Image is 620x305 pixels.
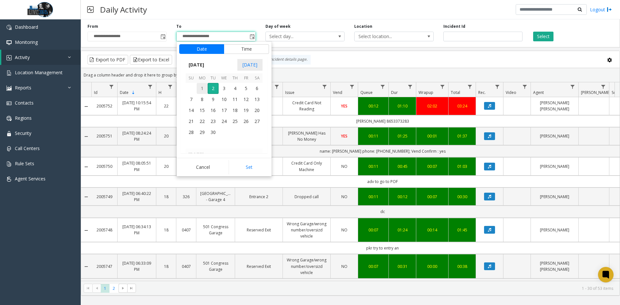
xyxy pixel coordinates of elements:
a: 326 [180,194,192,200]
span: Id [94,90,98,95]
img: 'icon' [6,70,12,76]
a: 02:02 [420,103,444,109]
th: Mo [197,73,208,83]
a: Dur Filter Menu [406,82,415,91]
span: Sortable [131,90,136,95]
td: Thursday, September 11, 2025 [230,94,241,105]
td: Saturday, September 13, 2025 [252,94,263,105]
a: Lane Filter Menu [273,82,281,91]
span: Toggle popup [248,32,255,41]
a: 2005749 [95,194,113,200]
a: Issue Filter Menu [320,82,329,91]
td: Wednesday, September 10, 2025 [219,94,230,105]
th: Tu [208,73,219,83]
div: 00:07 [420,194,444,200]
a: Total Filter Menu [466,82,474,91]
td: Saturday, September 27, 2025 [252,116,263,127]
a: 00:07 [362,227,385,233]
span: 10 [219,94,230,105]
a: 00:07 [420,163,444,169]
span: 30 [208,127,219,138]
span: 11 [230,94,241,105]
button: Export to PDF [88,55,128,65]
a: [DATE] 08:24:24 PM [121,130,152,142]
span: NO [341,164,347,169]
span: 27 [252,116,263,127]
span: Go to the next page [119,284,127,293]
td: Friday, September 26, 2025 [241,116,252,127]
a: [PERSON_NAME] [535,227,574,233]
td: Monday, September 22, 2025 [197,116,208,127]
a: 00:11 [362,194,385,200]
a: 18 [160,194,172,200]
span: 9 [208,94,219,105]
span: Select location... [355,32,418,41]
div: 03:24 [452,103,472,109]
a: 18 [160,227,172,233]
a: 2005747 [95,263,113,269]
a: 01:25 [393,133,412,139]
kendo-pager-info: 1 - 30 of 53 items [140,286,613,291]
td: Monday, September 29, 2025 [197,127,208,138]
a: Date Filter Menu [146,82,155,91]
a: Activity [1,50,81,65]
img: 'icon' [6,131,12,136]
a: [PERSON_NAME] [535,163,574,169]
span: Go to the next page [120,286,126,291]
button: Select [533,32,553,41]
a: 00:01 [420,133,444,139]
span: Reports [15,85,31,91]
div: Data table [81,82,620,281]
a: 0407 [180,227,192,233]
a: Collapse Details [81,228,91,233]
span: Wrapup [418,90,433,95]
a: Agent Filter Menu [568,82,577,91]
th: Th [230,73,241,83]
a: 00:38 [452,263,472,269]
span: 12 [241,94,252,105]
label: To [176,24,181,29]
td: Friday, September 19, 2025 [241,105,252,116]
th: Su [186,73,197,83]
span: 25 [230,116,241,127]
img: 'icon' [6,146,12,151]
span: Regions [15,115,32,121]
span: 18 [230,105,241,116]
a: 2005751 [95,133,113,139]
a: 00:00 [420,263,444,269]
img: logout [607,6,612,13]
span: Dashboard [15,24,38,30]
td: Tuesday, September 16, 2025 [208,105,219,116]
span: Issue [285,90,294,95]
a: Collapse Details [81,164,91,169]
a: 00:45 [393,163,412,169]
span: 23 [208,116,219,127]
a: NO [335,227,354,233]
td: Wednesday, September 17, 2025 [219,105,230,116]
span: 4 [230,83,241,94]
span: Location Management [15,69,63,76]
span: Agent [533,90,544,95]
td: Sunday, September 28, 2025 [186,127,197,138]
a: Logout [590,6,612,13]
th: [DATE] [186,149,263,160]
a: Wrong Garage/wrong number/oversizd vehicle [287,221,326,239]
a: Vend Filter Menu [348,82,356,91]
a: 00:31 [393,263,412,269]
span: [DATE] [237,59,263,71]
label: From [88,24,98,29]
a: Collapse Details [81,104,91,109]
span: Activity [15,54,30,60]
a: Credit Card Not Reading [287,100,326,112]
td: Thursday, September 25, 2025 [230,116,241,127]
a: 00:07 [362,263,385,269]
span: Video [506,90,516,95]
th: Sa [252,73,263,83]
td: Sunday, September 21, 2025 [186,116,197,127]
span: 19 [241,105,252,116]
td: Friday, September 5, 2025 [241,83,252,94]
img: 'icon' [6,101,12,106]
